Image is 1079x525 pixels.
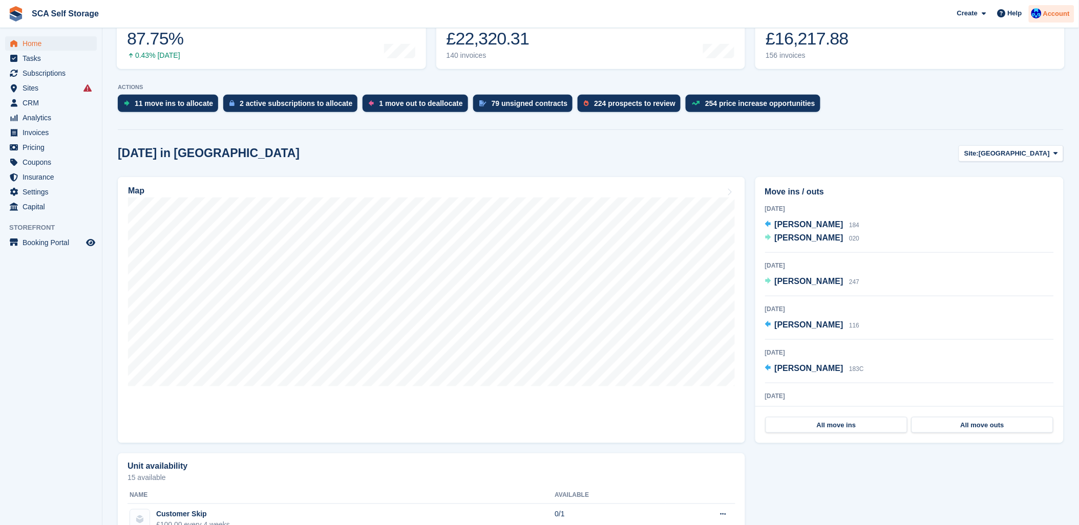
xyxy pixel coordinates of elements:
span: CRM [23,96,84,110]
a: [PERSON_NAME] 116 [765,319,860,332]
img: Kelly Neesham [1031,8,1042,18]
div: 140 invoices [447,51,530,60]
span: [PERSON_NAME] [775,320,843,329]
span: [PERSON_NAME] [775,364,843,373]
div: 11 move ins to allocate [135,99,213,107]
a: SCA Self Storage [28,5,103,22]
a: menu [5,140,97,155]
div: 254 price increase opportunities [705,99,815,107]
a: 1 move out to deallocate [363,95,473,117]
img: price_increase_opportunities-93ffe204e8149a01c8c9dc8f82e8f89637d9d84a8eef4429ea346261dce0b2c0.svg [692,101,700,105]
a: menu [5,111,97,125]
a: 2 active subscriptions to allocate [223,95,363,117]
h2: Move ins / outs [765,186,1054,198]
div: £22,320.31 [447,28,530,49]
a: menu [5,235,97,250]
a: [PERSON_NAME] 020 [765,232,860,245]
span: Site: [964,148,979,159]
a: menu [5,96,97,110]
div: [DATE] [765,204,1054,213]
a: 11 move ins to allocate [118,95,223,117]
span: 116 [849,322,859,329]
span: Capital [23,200,84,214]
span: Analytics [23,111,84,125]
div: 156 invoices [766,51,849,60]
h2: Map [128,186,144,195]
th: Available [555,488,666,504]
a: menu [5,200,97,214]
span: Home [23,36,84,51]
p: 15 available [128,474,735,482]
img: move_outs_to_deallocate_icon-f764333ba52eb49d3ac5e1228854f67142a1ed5810a6f6cc68b1a99e826820c5.svg [369,100,374,106]
span: 247 [849,278,859,286]
div: £16,217.88 [766,28,849,49]
span: Coupons [23,155,84,169]
a: menu [5,155,97,169]
a: [PERSON_NAME] 184 [765,218,860,232]
a: Occupancy 87.75% 0.43% [DATE] [117,4,426,69]
a: menu [5,81,97,95]
a: All move ins [766,417,907,433]
th: Name [128,488,555,504]
div: 79 unsigned contracts [492,99,568,107]
a: Awaiting payment £16,217.88 156 invoices [755,4,1065,69]
span: Invoices [23,125,84,140]
span: Help [1008,8,1022,18]
a: 224 prospects to review [578,95,686,117]
h2: [DATE] in [GEOGRAPHIC_DATA] [118,146,300,160]
h2: Unit availability [128,462,187,471]
span: Account [1043,9,1070,19]
span: [PERSON_NAME] [775,220,843,229]
span: Settings [23,185,84,199]
a: Month-to-date sales £22,320.31 140 invoices [436,4,746,69]
a: menu [5,66,97,80]
span: 184 [849,222,859,229]
div: [DATE] [765,304,1054,314]
div: 2 active subscriptions to allocate [240,99,352,107]
i: Smart entry sync failures have occurred [83,84,92,92]
span: Subscriptions [23,66,84,80]
span: Create [957,8,978,18]
a: [PERSON_NAME] 183C [765,362,864,376]
a: 79 unsigned contracts [473,95,578,117]
img: move_ins_to_allocate_icon-fdf77a2bb77ea45bf5b3d319d69a93e2d87916cf1d5bf7949dd705db3b84f3ca.svg [124,100,130,106]
p: ACTIONS [118,84,1064,91]
span: Sites [23,81,84,95]
span: [PERSON_NAME] [775,277,843,286]
a: [PERSON_NAME] 247 [765,275,860,289]
img: prospect-51fa495bee0391a8d652442698ab0144808aea92771e9ea1ae160a38d050c398.svg [584,100,589,106]
span: Tasks [23,51,84,65]
a: menu [5,170,97,184]
span: Storefront [9,223,102,233]
span: [GEOGRAPHIC_DATA] [979,148,1050,159]
span: [PERSON_NAME] [775,233,843,242]
a: All move outs [912,417,1053,433]
a: 254 price increase opportunities [686,95,826,117]
span: 020 [849,235,859,242]
img: stora-icon-8386f47178a22dfd0bd8f6a31ec36ba5ce8667c1dd55bd0f319d3a0aa187defe.svg [8,6,24,21]
div: 0.43% [DATE] [127,51,183,60]
a: menu [5,185,97,199]
div: [DATE] [765,348,1054,357]
div: 224 prospects to review [594,99,675,107]
button: Site: [GEOGRAPHIC_DATA] [959,145,1064,162]
span: Booking Portal [23,235,84,250]
div: 87.75% [127,28,183,49]
img: active_subscription_to_allocate_icon-d502201f5373d7db506a760aba3b589e785aa758c864c3986d89f69b8ff3... [229,100,235,106]
a: menu [5,51,97,65]
div: Customer Skip [156,509,230,520]
a: Map [118,177,745,443]
a: menu [5,125,97,140]
img: contract_signature_icon-13c848040528278c33f63329250d36e43548de30e8caae1d1a13099fd9432cc5.svg [479,100,486,106]
a: menu [5,36,97,51]
a: Preview store [84,236,97,249]
span: Insurance [23,170,84,184]
div: [DATE] [765,391,1054,401]
div: 1 move out to deallocate [379,99,462,107]
div: [DATE] [765,261,1054,270]
span: 183C [849,365,864,373]
span: Pricing [23,140,84,155]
